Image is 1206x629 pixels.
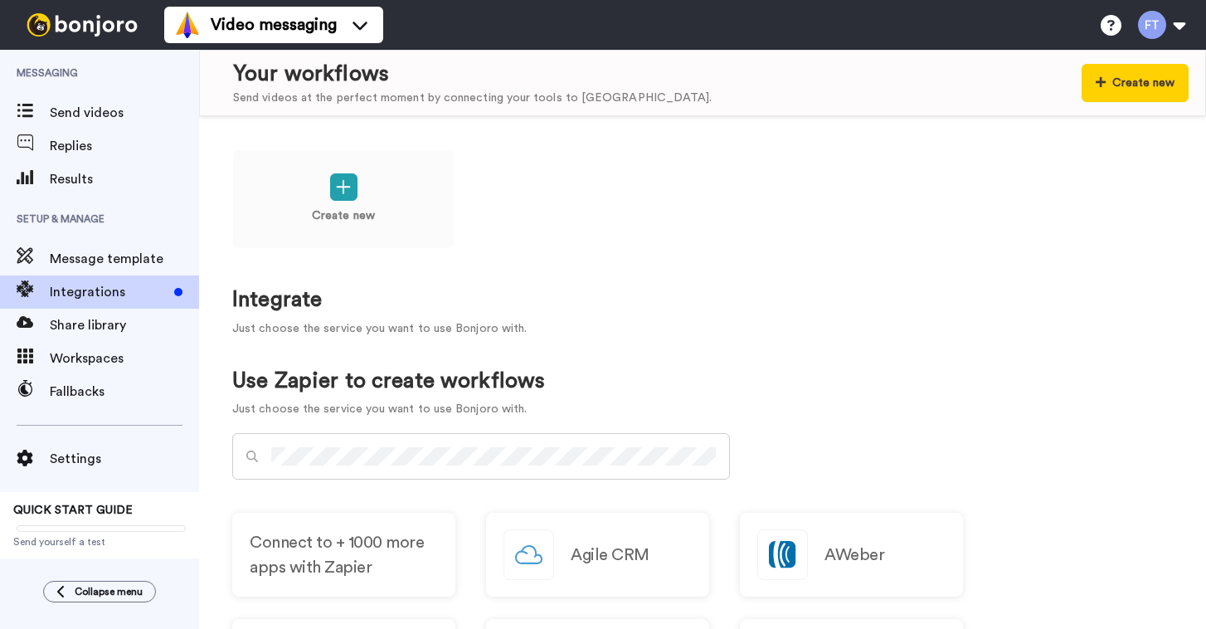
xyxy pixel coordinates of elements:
[50,249,199,269] span: Message template
[50,136,199,156] span: Replies
[50,382,199,402] span: Fallbacks
[211,13,337,37] span: Video messaging
[232,320,1173,338] p: Just choose the service you want to use Bonjoro with.
[232,401,545,418] p: Just choose the service you want to use Bonjoro with.
[50,103,199,123] span: Send videos
[232,369,545,393] h1: Use Zapier to create workflows
[312,207,375,225] p: Create new
[50,449,199,469] span: Settings
[50,315,199,335] span: Share library
[571,546,649,564] h2: Agile CRM
[13,505,133,516] span: QUICK START GUIDE
[232,149,455,249] a: Create new
[232,288,1173,312] h1: Integrate
[50,169,199,189] span: Results
[43,581,156,602] button: Collapse menu
[824,546,884,564] h2: AWeber
[232,513,455,597] a: Connect to + 1000 more apps with Zapier
[13,535,186,549] span: Send yourself a test
[1082,64,1189,102] button: Create new
[504,530,553,579] img: logo_agile_crm.svg
[233,59,712,90] div: Your workflows
[486,513,709,597] a: Agile CRM
[250,530,438,580] span: Connect to + 1000 more apps with Zapier
[75,585,143,598] span: Collapse menu
[740,513,963,597] a: AWeber
[233,90,712,107] div: Send videos at the perfect moment by connecting your tools to [GEOGRAPHIC_DATA].
[50,349,199,368] span: Workspaces
[174,12,201,38] img: vm-color.svg
[50,282,168,302] span: Integrations
[758,530,807,579] img: logo_aweber.svg
[20,13,144,37] img: bj-logo-header-white.svg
